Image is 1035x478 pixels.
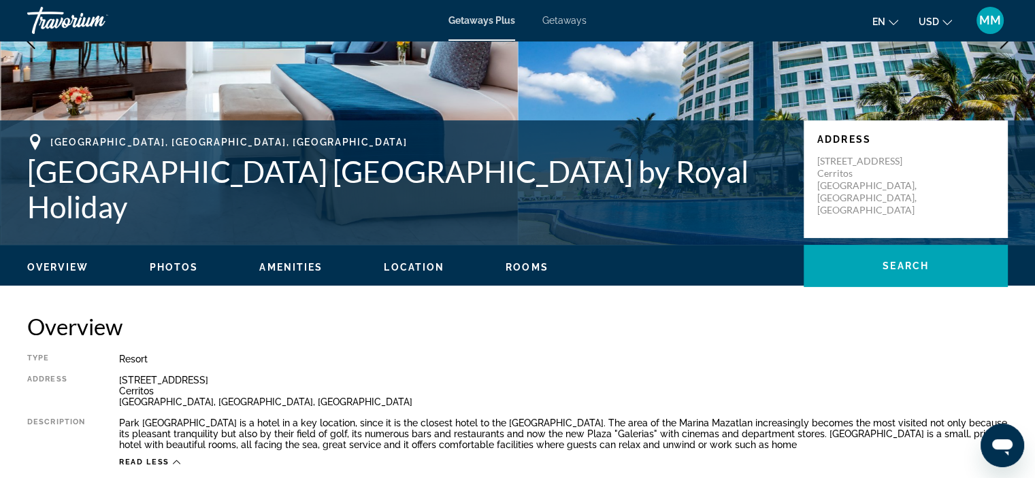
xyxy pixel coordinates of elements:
[259,262,323,273] span: Amenities
[987,24,1021,58] button: Next image
[872,16,885,27] span: en
[919,12,952,31] button: Change currency
[259,261,323,273] button: Amenities
[919,16,939,27] span: USD
[27,154,790,224] h1: [GEOGRAPHIC_DATA] [GEOGRAPHIC_DATA] by Royal Holiday
[14,24,48,58] button: Previous image
[27,3,163,38] a: Travorium
[506,262,548,273] span: Rooms
[50,137,407,148] span: [GEOGRAPHIC_DATA], [GEOGRAPHIC_DATA], [GEOGRAPHIC_DATA]
[27,261,88,273] button: Overview
[384,262,444,273] span: Location
[27,313,1008,340] h2: Overview
[150,262,199,273] span: Photos
[119,417,1008,450] div: Park [GEOGRAPHIC_DATA] is a hotel in a key location, since it is the closest hotel to the [GEOGRA...
[119,457,180,467] button: Read less
[817,155,926,216] p: [STREET_ADDRESS] Cerritos [GEOGRAPHIC_DATA], [GEOGRAPHIC_DATA], [GEOGRAPHIC_DATA]
[27,417,85,450] div: Description
[448,15,515,26] a: Getaways Plus
[119,458,169,466] span: Read less
[27,262,88,273] span: Overview
[883,260,929,271] span: Search
[872,12,898,31] button: Change language
[542,15,587,26] a: Getaways
[119,354,1008,364] div: Resort
[27,354,85,364] div: Type
[972,6,1008,35] button: User Menu
[384,261,444,273] button: Location
[27,375,85,407] div: Address
[119,375,1008,407] div: [STREET_ADDRESS] Cerritos [GEOGRAPHIC_DATA], [GEOGRAPHIC_DATA], [GEOGRAPHIC_DATA]
[804,245,1008,287] button: Search
[981,424,1024,467] iframe: Button to launch messaging window
[817,134,994,145] p: Address
[506,261,548,273] button: Rooms
[150,261,199,273] button: Photos
[979,14,1001,27] span: MM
